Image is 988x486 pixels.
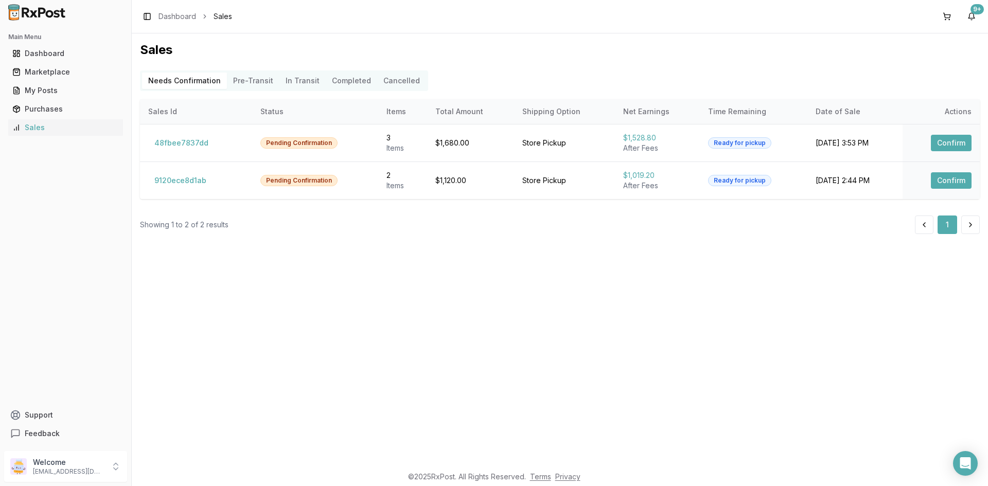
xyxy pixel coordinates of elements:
button: 9+ [963,8,980,25]
div: Sales [12,122,119,133]
div: My Posts [12,85,119,96]
button: 1 [938,215,957,234]
div: [DATE] 3:53 PM [816,138,894,148]
button: 9120ece8d1ab [148,172,213,189]
button: Needs Confirmation [142,73,227,89]
h2: Main Menu [8,33,123,41]
a: Terms [530,472,551,481]
a: Privacy [555,472,580,481]
button: Cancelled [377,73,426,89]
div: $1,528.80 [623,133,692,143]
a: Dashboard [8,44,123,63]
div: Purchases [12,104,119,114]
button: Feedback [4,424,127,443]
button: Sales [4,119,127,136]
th: Status [252,99,379,124]
a: Marketplace [8,63,123,81]
span: Sales [214,11,232,22]
button: Completed [326,73,377,89]
div: After Fees [623,143,692,153]
th: Date of Sale [807,99,903,124]
div: Store Pickup [522,138,607,148]
button: Support [4,406,127,424]
div: Showing 1 to 2 of 2 results [140,220,228,230]
th: Sales Id [140,99,252,124]
div: 9+ [971,4,984,14]
div: Ready for pickup [708,175,771,186]
a: My Posts [8,81,123,100]
div: $1,680.00 [435,138,506,148]
div: Item s [386,143,419,153]
img: User avatar [10,458,27,475]
button: 48fbee7837dd [148,135,215,151]
button: Confirm [931,172,972,189]
button: My Posts [4,82,127,99]
p: Welcome [33,457,104,467]
th: Shipping Option [514,99,615,124]
div: 2 [386,170,419,181]
div: $1,019.20 [623,170,692,181]
div: [DATE] 2:44 PM [816,175,894,186]
h1: Sales [140,42,980,58]
a: Dashboard [158,11,196,22]
div: Marketplace [12,67,119,77]
button: In Transit [279,73,326,89]
div: Dashboard [12,48,119,59]
nav: breadcrumb [158,11,232,22]
div: Open Intercom Messenger [953,451,978,476]
div: Ready for pickup [708,137,771,149]
a: Purchases [8,100,123,118]
span: Feedback [25,428,60,439]
div: $1,120.00 [435,175,506,186]
div: Item s [386,181,419,191]
th: Net Earnings [615,99,700,124]
div: After Fees [623,181,692,191]
div: 3 [386,133,419,143]
img: RxPost Logo [4,4,70,21]
th: Time Remaining [700,99,807,124]
th: Total Amount [427,99,514,124]
div: Pending Confirmation [260,137,338,149]
div: Store Pickup [522,175,607,186]
button: Pre-Transit [227,73,279,89]
button: Confirm [931,135,972,151]
a: Sales [8,118,123,137]
button: Dashboard [4,45,127,62]
th: Actions [903,99,980,124]
button: Purchases [4,101,127,117]
div: Pending Confirmation [260,175,338,186]
button: Marketplace [4,64,127,80]
th: Items [378,99,427,124]
p: [EMAIL_ADDRESS][DOMAIN_NAME] [33,467,104,476]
